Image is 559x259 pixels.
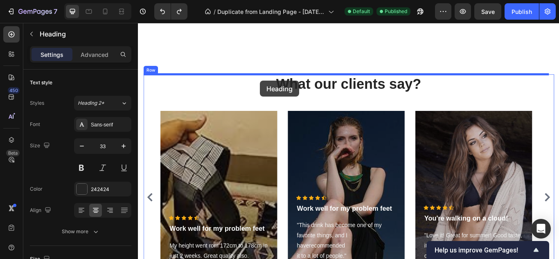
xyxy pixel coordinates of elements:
span: Help us improve GemPages! [435,246,531,254]
p: 7 [54,7,57,16]
div: 242424 [91,186,129,193]
span: Published [385,8,407,15]
p: Settings [41,50,63,59]
button: Show more [30,224,131,239]
div: Open Intercom Messenger [531,219,551,239]
div: Sans-serif [91,121,129,128]
button: Publish [505,3,539,20]
span: Heading 2* [78,99,104,107]
div: Styles [30,99,44,107]
div: Undo/Redo [154,3,187,20]
iframe: Design area [138,23,559,259]
div: Color [30,185,43,193]
button: Save [474,3,501,20]
span: Save [481,8,495,15]
span: Default [353,8,370,15]
span: Duplicate from Landing Page - [DATE] 16:13:49 [217,7,325,16]
div: Beta [6,150,20,156]
span: / [214,7,216,16]
div: Show more [62,227,100,236]
div: 450 [8,87,20,94]
button: Heading 2* [74,96,131,110]
button: 7 [3,3,61,20]
div: Font [30,121,40,128]
div: Publish [512,7,532,16]
p: Advanced [81,50,108,59]
div: Align [30,205,53,216]
p: Heading [40,29,128,39]
button: Show survey - Help us improve GemPages! [435,245,541,255]
div: Text style [30,79,52,86]
div: Size [30,140,52,151]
